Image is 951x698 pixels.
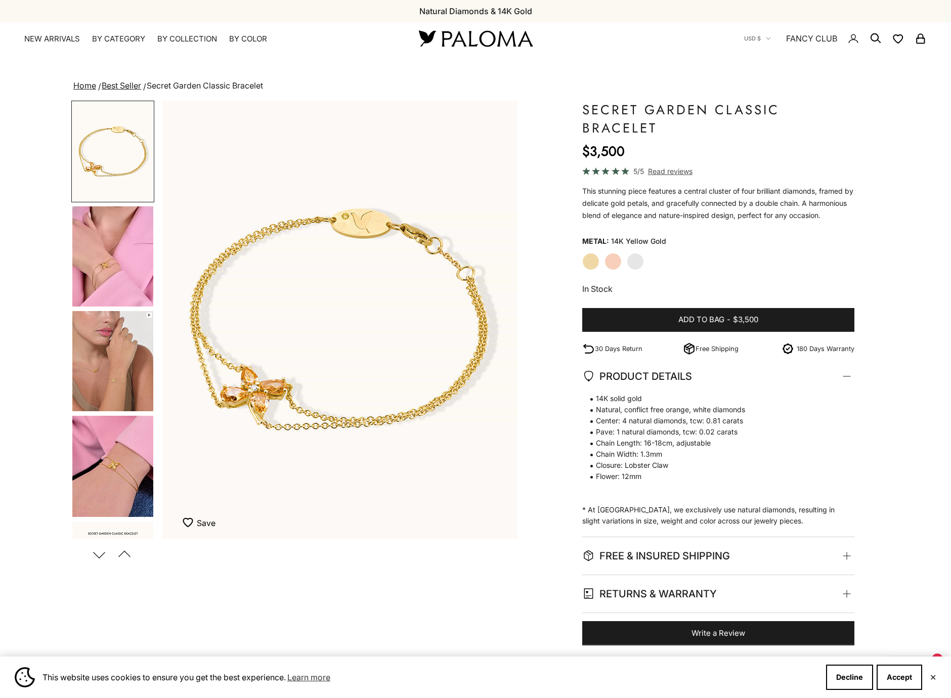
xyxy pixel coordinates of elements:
[71,101,154,202] button: Go to item 1
[162,101,517,539] img: #YellowGold
[92,34,145,44] summary: By Category
[744,34,771,43] button: USD $
[582,358,854,395] summary: PRODUCT DETAILS
[71,521,154,623] button: Go to item 7
[71,310,154,412] button: Go to item 5
[582,393,844,404] span: 14K solid gold
[419,5,532,18] p: Natural Diamonds & 14K Gold
[286,670,332,685] a: Learn more
[147,80,263,91] span: Secret Garden Classic Bracelet
[102,80,141,91] a: Best Seller
[582,547,730,564] span: FREE & INSURED SHIPPING
[797,343,854,354] p: 180 Days Warranty
[183,517,215,529] button: Save
[42,670,818,685] span: This website uses cookies to ensure you get the best experience.
[733,314,758,326] span: $3,500
[72,416,153,517] img: #YellowGold #RoseGold #WhiteGold
[582,141,625,161] sale-price: $3,500
[73,80,96,91] a: Home
[71,205,154,308] button: Go to item 4
[582,585,717,602] span: RETURNS & WARRANTY
[582,234,609,249] legend: Metal:
[877,665,922,690] button: Accept
[582,282,854,295] p: In Stock
[582,471,844,482] span: Flower: 12mm
[24,34,395,44] nav: Primary navigation
[582,165,854,177] a: 5/5 Read reviews
[582,415,844,426] span: Center: 4 natural diamonds, tcw: 0.81 carats
[71,415,154,518] button: Go to item 6
[582,460,844,471] span: Closure: Lobster Claw
[582,404,844,415] span: Natural, conflict free orange, white diamonds
[582,368,692,385] span: PRODUCT DETAILS
[611,234,666,249] variant-option-value: 14K Yellow Gold
[72,522,153,622] img: #YellowGold
[582,537,854,575] summary: FREE & INSURED SHIPPING
[696,343,739,354] p: Free Shipping
[648,165,693,177] span: Read reviews
[582,438,844,449] span: Chain Length: 16-18cm, adjustable
[72,102,153,201] img: #YellowGold
[582,101,854,137] h1: Secret Garden Classic Bracelet
[582,426,844,438] span: Pave: 1 natural diamonds, tcw: 0.02 carats
[229,34,267,44] summary: By Color
[744,34,761,43] span: USD $
[72,206,153,307] img: #YellowGold #RoseGold #WhiteGold
[15,667,35,687] img: Cookie banner
[162,101,517,539] div: Item 1 of 13
[744,22,927,55] nav: Secondary navigation
[582,575,854,613] summary: RETURNS & WARRANTY
[72,311,153,411] img: #YellowGold #RoseGold #WhiteGold
[157,34,217,44] summary: By Collection
[786,32,837,45] a: FANCY CLUB
[826,665,873,690] button: Decline
[71,79,880,93] nav: breadcrumbs
[24,34,80,44] a: NEW ARRIVALS
[582,621,854,645] a: Write a Review
[633,165,644,177] span: 5/5
[582,393,844,527] p: * At [GEOGRAPHIC_DATA], we exclusively use natural diamonds, resulting in slight variations in si...
[595,343,642,354] p: 30 Days Return
[582,185,854,222] p: This stunning piece features a central cluster of four brilliant diamonds, framed by delicate gol...
[582,308,854,332] button: Add to bag-$3,500
[582,449,844,460] span: Chain Width: 1.3mm
[930,674,936,680] button: Close
[678,314,724,326] span: Add to bag
[183,517,197,528] img: wishlist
